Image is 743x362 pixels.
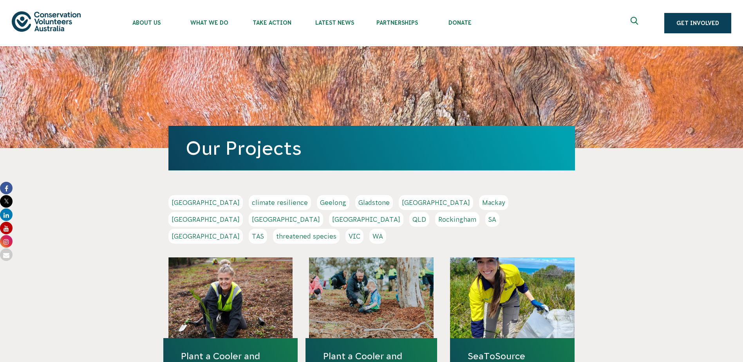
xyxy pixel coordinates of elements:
a: [GEOGRAPHIC_DATA] [329,212,403,227]
button: Expand search box Close search box [626,14,645,33]
a: Get Involved [664,13,731,33]
span: What We Do [178,20,240,26]
a: threatened species [273,229,340,244]
a: [GEOGRAPHIC_DATA] [168,229,243,244]
span: About Us [115,20,178,26]
a: VIC [345,229,363,244]
a: SA [485,212,499,227]
a: Gladstone [355,195,393,210]
img: logo.svg [12,11,81,31]
span: Expand search box [631,17,640,29]
a: [GEOGRAPHIC_DATA] [249,212,323,227]
a: Mackay [479,195,508,210]
span: Latest News [303,20,366,26]
a: [GEOGRAPHIC_DATA] [399,195,473,210]
span: Take Action [240,20,303,26]
a: QLD [409,212,429,227]
span: Donate [428,20,491,26]
a: climate resilience [249,195,311,210]
span: Partnerships [366,20,428,26]
a: [GEOGRAPHIC_DATA] [168,212,243,227]
a: WA [369,229,386,244]
a: Rockingham [435,212,479,227]
a: Geelong [317,195,349,210]
a: TAS [249,229,267,244]
a: Our Projects [186,138,302,159]
a: [GEOGRAPHIC_DATA] [168,195,243,210]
